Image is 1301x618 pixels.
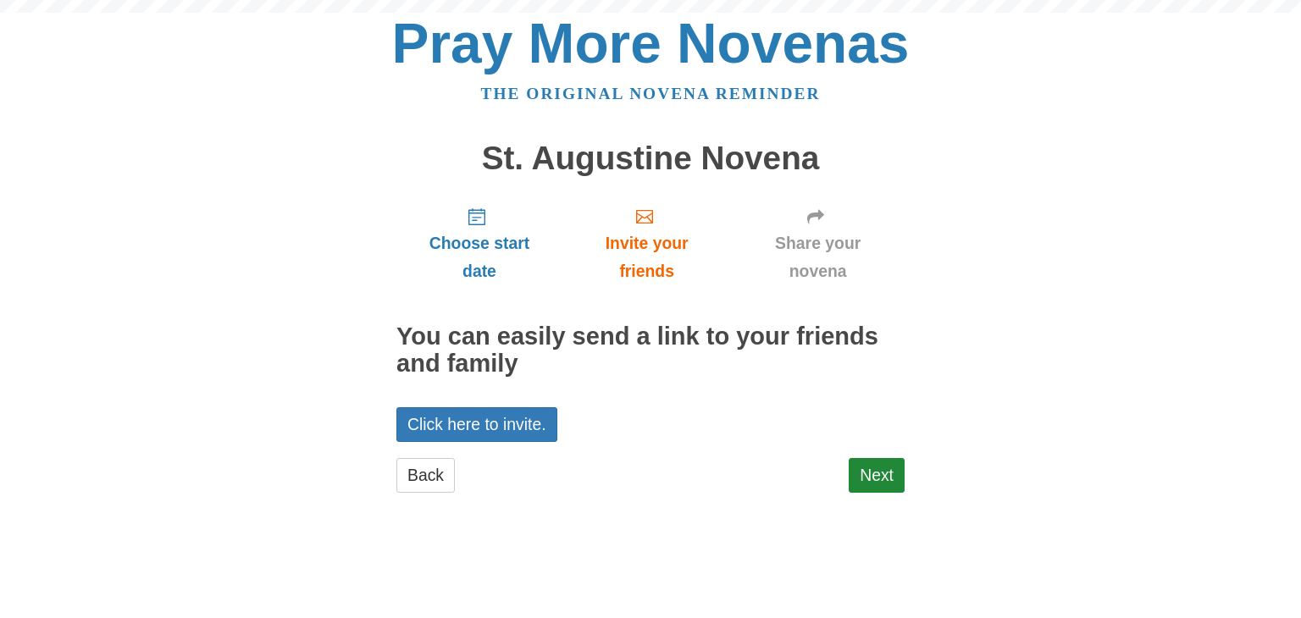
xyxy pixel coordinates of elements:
[392,12,910,74] a: Pray More Novenas
[413,229,545,285] span: Choose start date
[731,193,905,294] a: Share your novena
[396,323,905,378] h2: You can easily send a link to your friends and family
[396,193,562,294] a: Choose start date
[396,407,557,442] a: Click here to invite.
[579,229,714,285] span: Invite your friends
[849,458,905,493] a: Next
[748,229,888,285] span: Share your novena
[481,85,821,102] a: The original novena reminder
[396,458,455,493] a: Back
[562,193,731,294] a: Invite your friends
[396,141,905,177] h1: St. Augustine Novena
